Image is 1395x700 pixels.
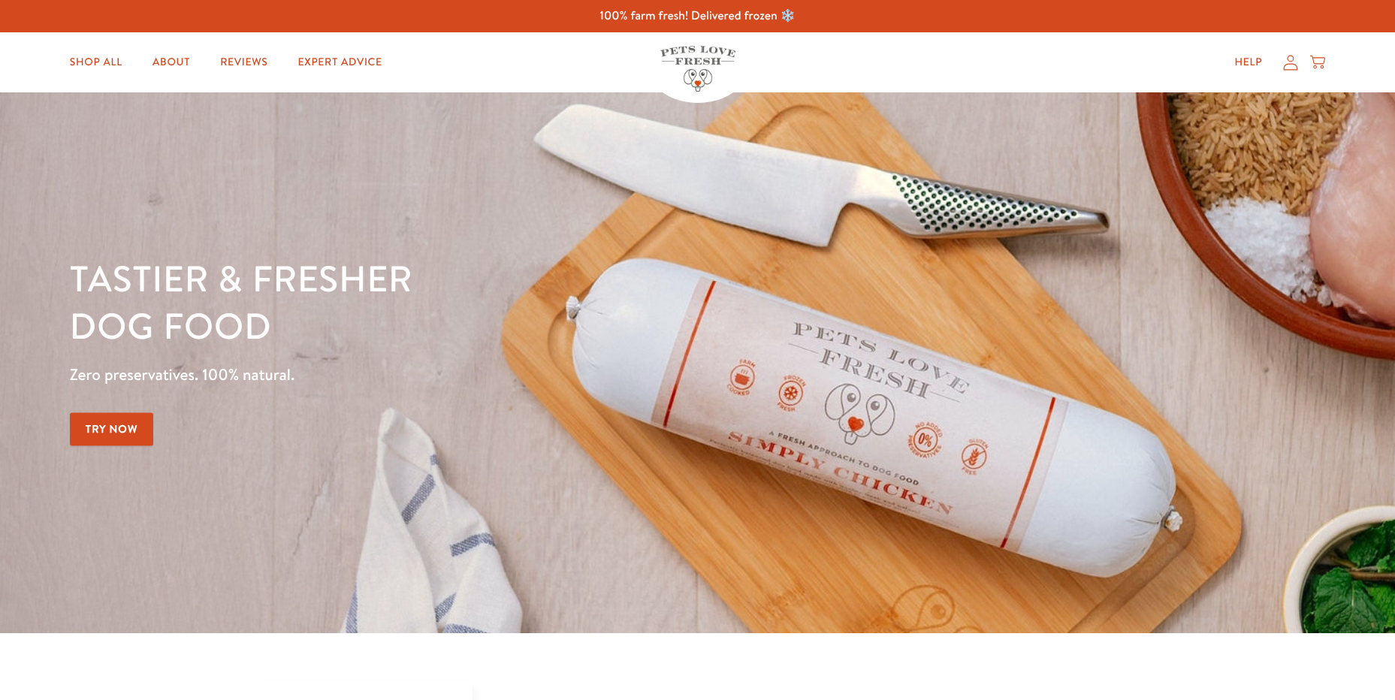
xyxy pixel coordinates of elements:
a: Shop All [58,47,134,77]
a: Help [1222,47,1274,77]
a: Expert Advice [286,47,394,77]
img: Pets Love Fresh [660,46,735,92]
a: About [140,47,202,77]
a: Try Now [70,412,154,446]
h1: Tastier & fresher dog food [70,256,907,350]
p: Zero preservatives. 100% natural. [70,361,907,388]
a: Reviews [208,47,279,77]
